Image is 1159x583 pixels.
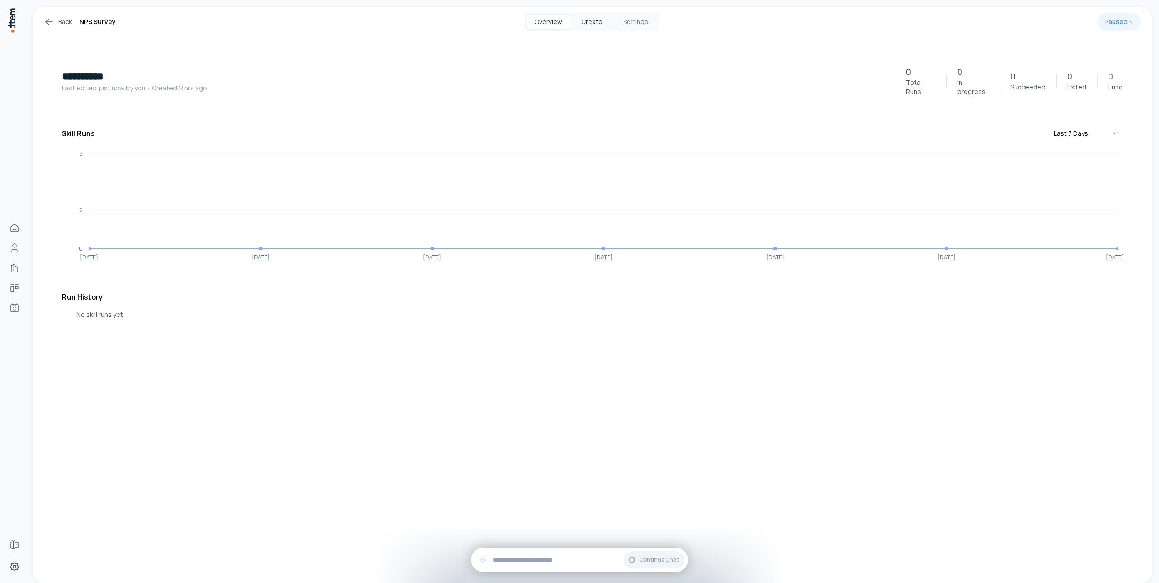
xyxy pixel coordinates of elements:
button: Settings [614,15,658,29]
p: Exited [1067,83,1086,92]
tspan: 0 [79,245,83,252]
span: Continue Chat [639,556,679,563]
tspan: [DATE] [1106,253,1124,261]
tspan: [DATE] [766,253,784,261]
a: Back [44,16,72,27]
tspan: [DATE] [423,253,441,261]
h3: Skill Runs [62,128,95,139]
tspan: [DATE] [80,253,98,261]
p: Error [1108,83,1123,92]
p: 0 [1067,70,1072,83]
a: Settings [5,558,24,576]
a: Forms [5,536,24,554]
tspan: 5 [79,150,83,158]
button: Last 7 Days [1050,125,1123,142]
p: 0 [957,65,962,78]
h3: Run History [62,291,1123,302]
p: In progress [957,78,989,96]
p: Last edited: just now by you ・Created: 2 hrs ago [62,84,895,93]
p: Succeeded [1010,83,1045,92]
button: Overview [527,15,570,29]
a: deals [5,279,24,297]
p: Total Runs [906,78,936,96]
a: Companies [5,259,24,277]
tspan: [DATE] [594,253,613,261]
div: Continue Chat [471,548,688,572]
a: Home [5,219,24,237]
img: Item Brain Logo [7,7,16,33]
button: Continue Chat [623,551,684,568]
p: 0 [906,65,911,78]
tspan: [DATE] [252,253,270,261]
p: 0 [1108,70,1113,83]
tspan: 2 [79,207,83,214]
a: Contacts [5,239,24,257]
p: 0 [1010,70,1015,83]
h1: NPS Survey [79,16,116,27]
tspan: [DATE] [937,253,956,261]
button: Create [570,15,614,29]
p: No skill runs yet [76,310,1123,320]
a: Agents [5,299,24,317]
